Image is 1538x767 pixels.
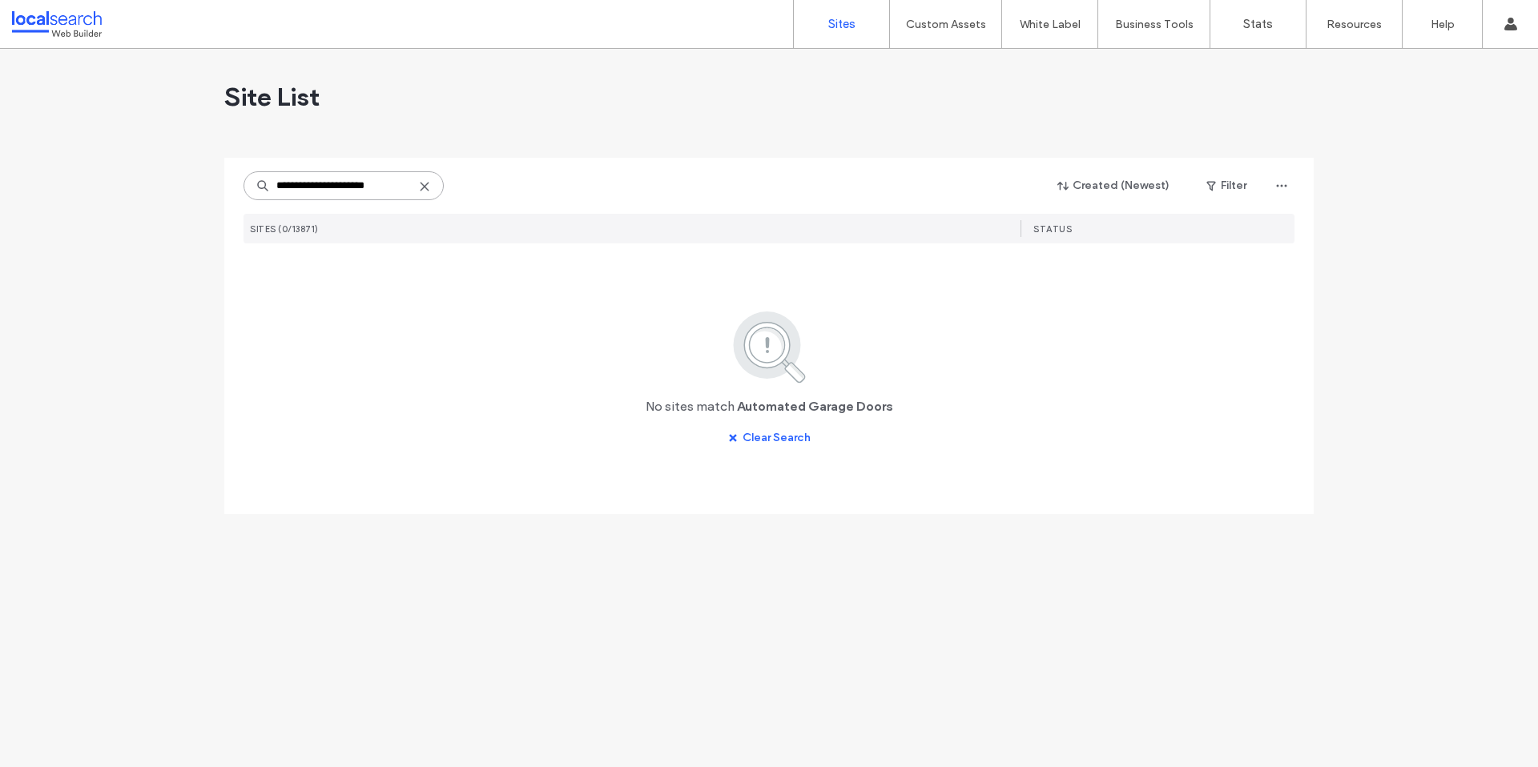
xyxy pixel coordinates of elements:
[711,308,827,385] img: search.svg
[1044,173,1184,199] button: Created (Newest)
[1431,18,1455,31] label: Help
[1327,18,1382,31] label: Resources
[250,223,319,235] span: SITES (0/13871)
[224,81,320,113] span: Site List
[714,425,825,451] button: Clear Search
[828,17,856,31] label: Sites
[737,398,893,416] span: Automated Garage Doors
[1115,18,1194,31] label: Business Tools
[1020,18,1081,31] label: White Label
[906,18,986,31] label: Custom Assets
[37,11,70,26] span: Help
[1033,223,1072,235] span: STATUS
[1243,17,1273,31] label: Stats
[1190,173,1262,199] button: Filter
[646,398,735,416] span: No sites match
